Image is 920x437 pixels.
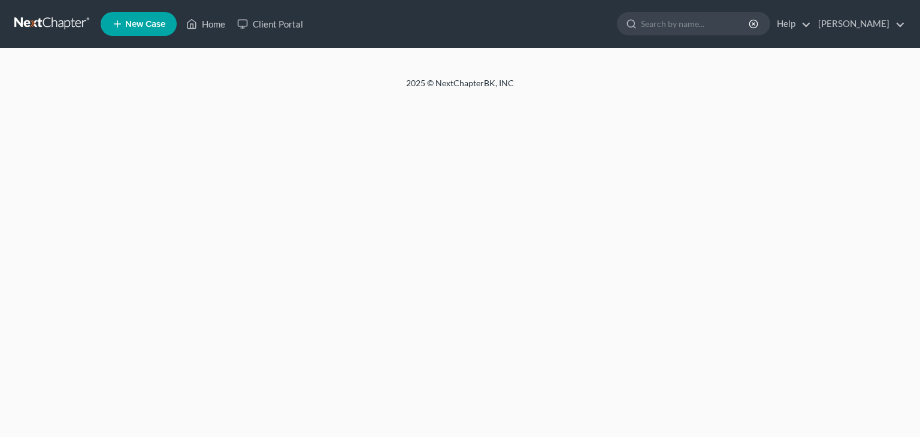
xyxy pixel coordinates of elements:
a: [PERSON_NAME] [812,13,905,35]
a: Home [180,13,231,35]
input: Search by name... [641,13,750,35]
a: Help [771,13,811,35]
a: Client Portal [231,13,309,35]
span: New Case [125,20,165,29]
div: 2025 © NextChapterBK, INC [119,77,801,99]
